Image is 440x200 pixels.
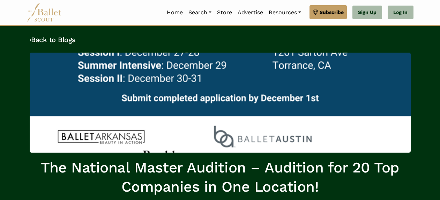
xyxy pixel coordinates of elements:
[30,53,411,153] img: header_image.img
[352,6,382,20] a: Sign Up
[235,5,266,20] a: Advertise
[214,5,235,20] a: Store
[320,8,344,16] span: Subscribe
[30,35,31,44] code: ‹
[310,5,347,19] a: Subscribe
[164,5,186,20] a: Home
[30,158,411,196] h1: The National Master Audition – Audition for 20 Top Companies in One Location!
[186,5,214,20] a: Search
[313,8,318,16] img: gem.svg
[30,36,76,44] a: ‹Back to Blogs
[388,6,413,20] a: Log In
[266,5,304,20] a: Resources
